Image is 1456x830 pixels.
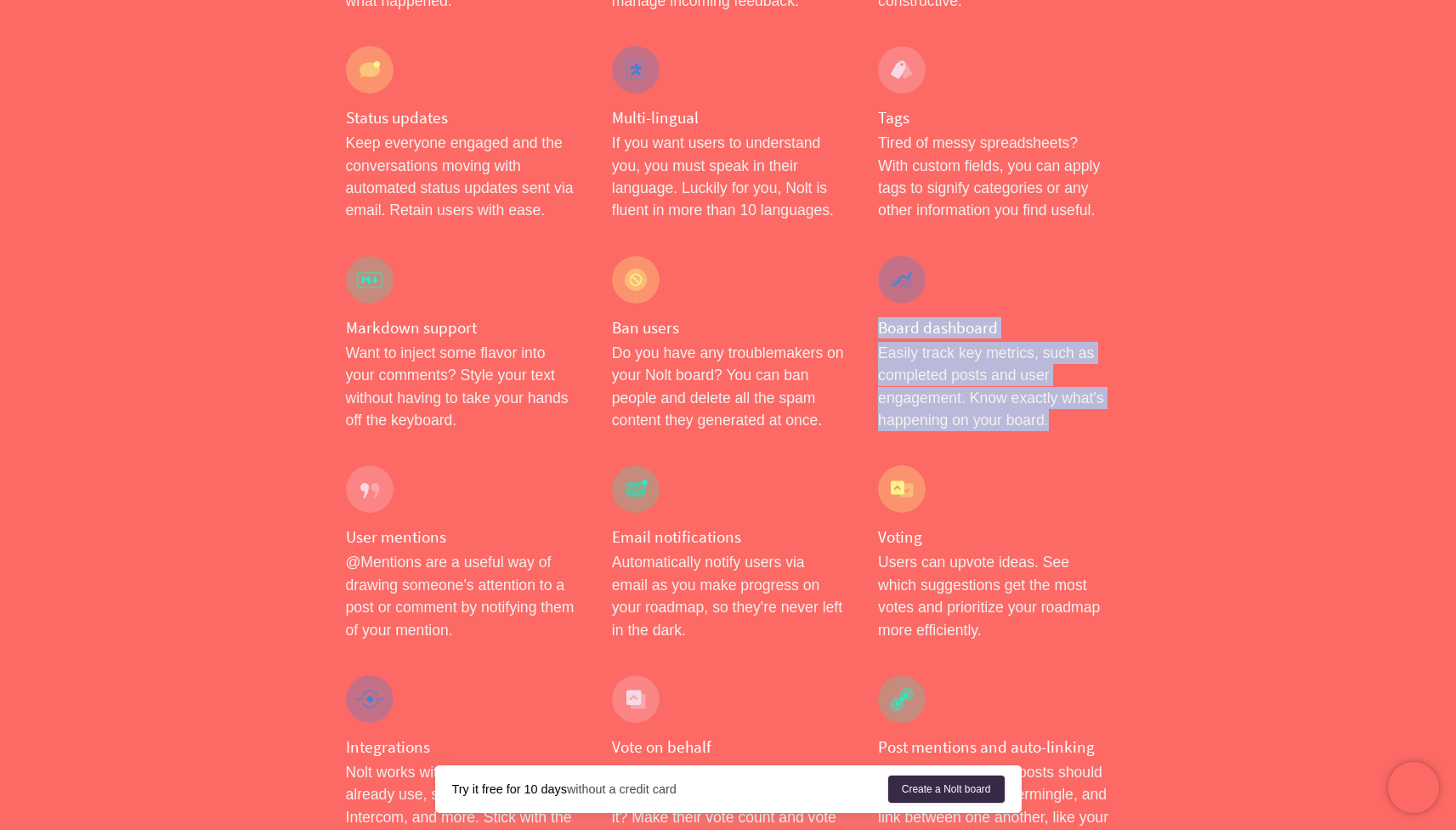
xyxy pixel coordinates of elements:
[612,551,844,641] p: Automatically notify users via email as you make progress on your roadmap, so they're never left ...
[878,317,1110,338] h4: Board dashboard
[612,317,844,338] h4: Ban users
[612,342,844,432] p: Do you have any troublemakers on your Nolt board? You can ban people and delete all the spam cont...
[452,782,567,796] strong: Try it free for 10 days
[878,526,1110,548] h4: Voting
[878,551,1110,641] p: Users can upvote ideas. See which suggestions get the most votes and prioritize your roadmap more...
[612,132,844,222] p: If you want users to understand you, you must speak in their language. Luckily for you, Nolt is f...
[888,776,1005,803] a: Create a Nolt board
[878,132,1110,222] p: Tired of messy spreadsheets? With custom fields, you can apply tags to signify categories or any ...
[612,526,844,548] h4: Email notifications
[346,551,578,641] p: @Mentions are a useful way of drawing someone's attention to a post or comment by notifying them ...
[452,781,888,798] div: without a credit card
[878,342,1110,432] p: Easily track key metrics, such as completed posts and user engagement. Know exactly what's happen...
[1388,762,1439,813] iframe: Chatra live chat
[878,107,1110,128] h4: Tags
[346,317,578,338] h4: Markdown support
[612,107,844,128] h4: Multi-lingual
[346,342,578,432] p: Want to inject some flavor into your comments? Style your text without having to take your hands ...
[346,526,578,548] h4: User mentions
[612,736,844,758] h4: Vote on behalf
[346,107,578,128] h4: Status updates
[878,736,1110,758] h4: Post mentions and auto-linking
[346,736,578,758] h4: Integrations
[346,132,578,222] p: Keep everyone engaged and the conversations moving with automated status updates sent via email. ...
